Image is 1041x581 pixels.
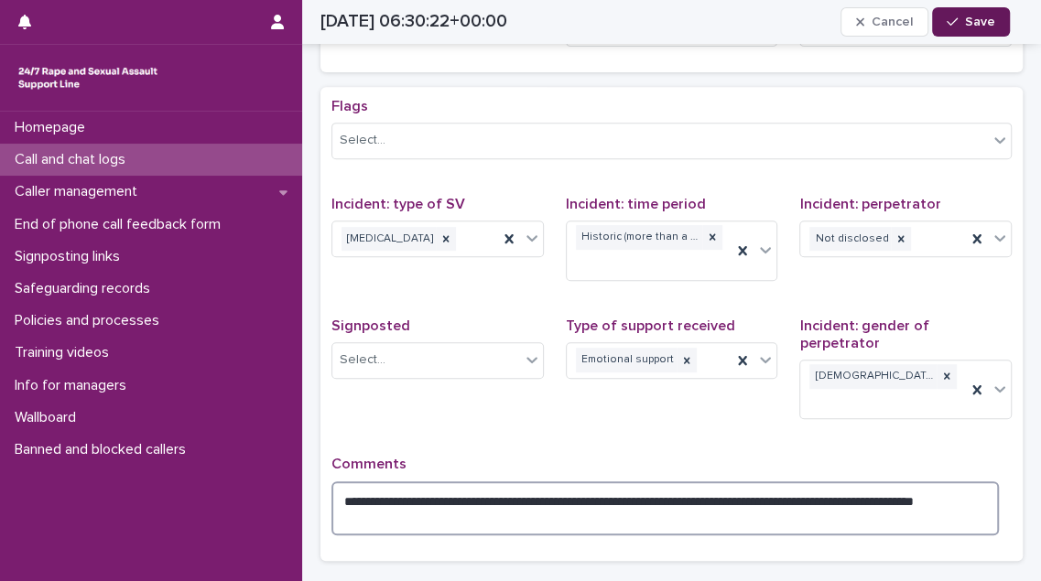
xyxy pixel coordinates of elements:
div: Emotional support [576,348,677,372]
span: Save [965,16,995,28]
div: Select... [340,350,385,370]
span: Signposted [331,318,410,333]
p: Homepage [7,119,100,136]
span: Incident: type of SV [331,197,465,211]
div: [DEMOGRAPHIC_DATA] [809,364,937,389]
h2: [DATE] 06:30:22+00:00 [320,11,507,32]
p: Call and chat logs [7,151,140,168]
div: Not disclosed [809,227,891,252]
p: Info for managers [7,377,141,394]
span: Comments [331,457,407,471]
p: Wallboard [7,409,91,426]
p: Signposting links [7,248,135,265]
button: Save [932,7,1010,37]
p: Caller management [7,183,152,200]
span: Type of support received [566,318,735,333]
p: Training videos [7,344,124,361]
img: rhQMoQhaT3yELyF149Cw [15,59,161,96]
button: Cancel [840,7,928,37]
p: End of phone call feedback form [7,216,235,233]
p: Banned and blocked callers [7,441,201,458]
span: Cancel [872,16,913,28]
p: Safeguarding records [7,280,165,297]
span: Incident: gender of perpetrator [799,318,928,350]
div: Select... [340,131,385,150]
div: Historic (more than a year ago) [576,225,703,250]
span: Incident: perpetrator [799,197,940,211]
p: Policies and processes [7,312,174,329]
span: Flags [331,99,368,113]
div: [MEDICAL_DATA] [342,227,436,252]
span: Incident: time period [566,197,706,211]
